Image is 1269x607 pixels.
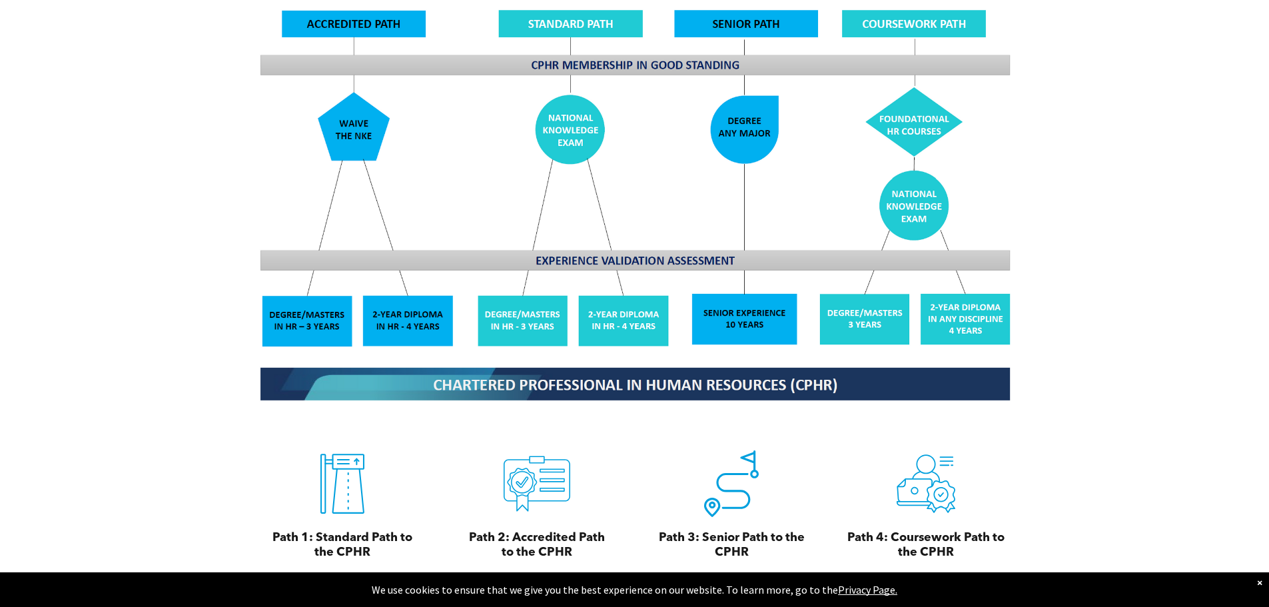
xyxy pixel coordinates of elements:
a: Privacy Page. [838,583,897,596]
span: Path 2: Accredited Path to the CPHR [469,532,605,558]
span: Path 3: Senior Path to the CPHR [659,532,805,558]
div: Dismiss notification [1257,576,1262,589]
span: Path 1: Standard Path to the CPHR [272,532,412,558]
span: Path 4: Coursework Path to the CPHR [847,532,1005,558]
